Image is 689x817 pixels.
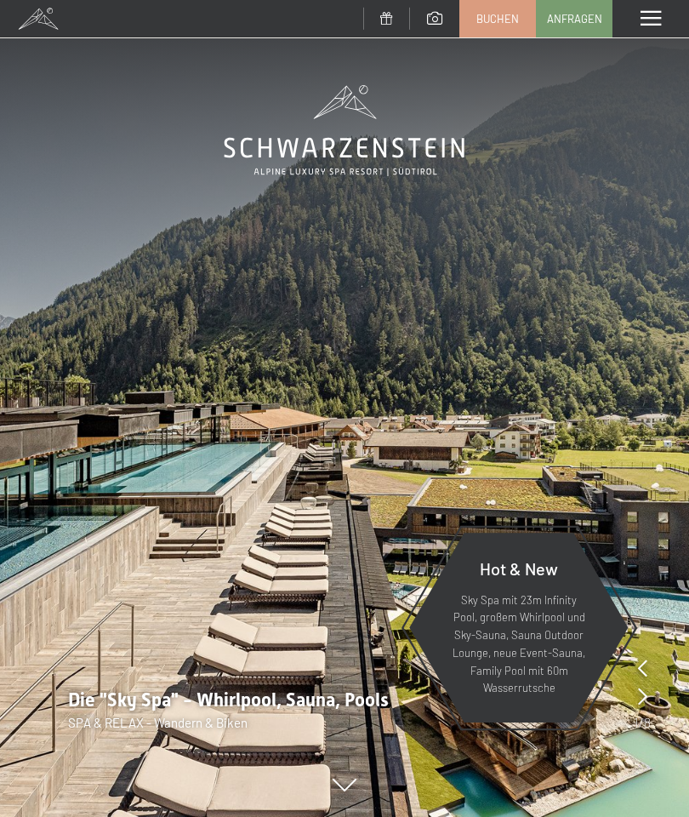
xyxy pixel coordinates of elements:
span: Die "Sky Spa" - Whirlpool, Sauna, Pools [68,689,389,711]
a: Hot & New Sky Spa mit 23m Infinity Pool, großem Whirlpool und Sky-Sauna, Sauna Outdoor Lounge, ne... [408,532,629,723]
span: / [639,713,644,732]
span: Hot & New [480,558,558,579]
span: Anfragen [547,11,602,26]
span: 8 [644,713,651,732]
p: Sky Spa mit 23m Infinity Pool, großem Whirlpool und Sky-Sauna, Sauna Outdoor Lounge, neue Event-S... [451,591,587,698]
a: Anfragen [537,1,612,37]
a: Buchen [460,1,535,37]
span: SPA & RELAX - Wandern & Biken [68,715,248,730]
span: 1 [634,713,639,732]
span: Buchen [476,11,519,26]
